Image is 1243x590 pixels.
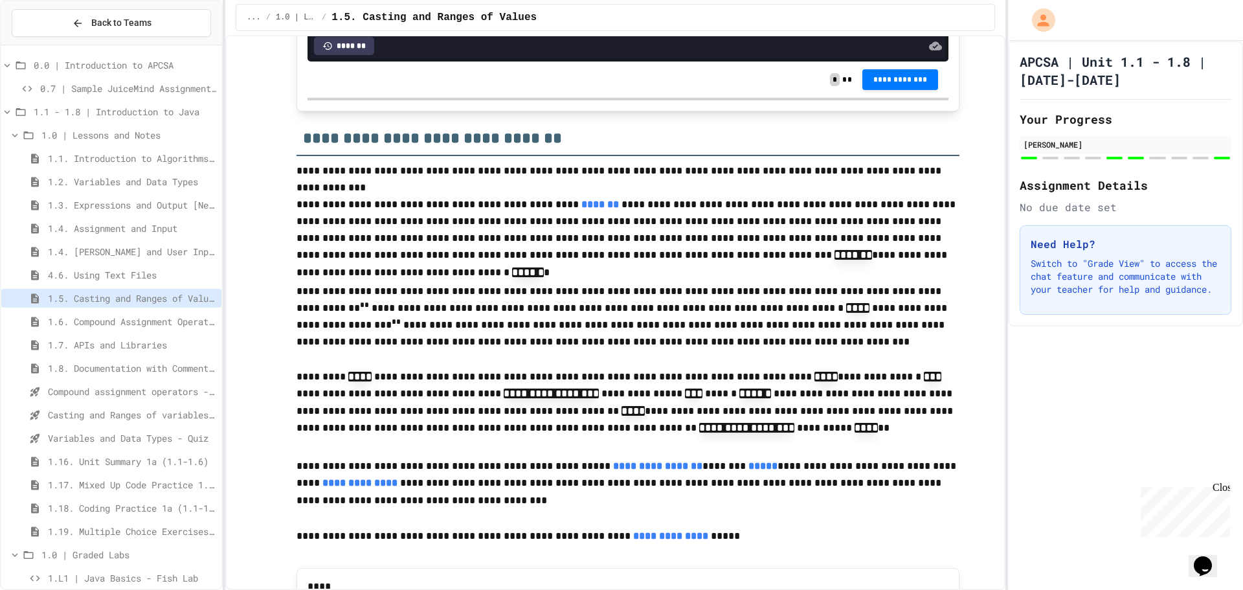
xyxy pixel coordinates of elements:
span: 1.0 | Lessons and Notes [276,12,317,23]
span: 1.7. APIs and Libraries [48,338,216,352]
span: / [266,12,271,23]
button: Back to Teams [12,9,211,37]
h1: APCSA | Unit 1.1 - 1.8 | [DATE]-[DATE] [1020,52,1231,89]
iframe: chat widget [1189,538,1230,577]
span: 1.0 | Graded Labs [41,548,216,562]
span: 1.19. Multiple Choice Exercises for Unit 1a (1.1-1.6) [48,525,216,538]
div: My Account [1018,5,1058,35]
span: 1.8. Documentation with Comments and Preconditions [48,361,216,375]
span: 1.5. Casting and Ranges of Values [48,291,216,305]
h2: Your Progress [1020,110,1231,128]
div: No due date set [1020,199,1231,215]
span: 0.0 | Introduction to APCSA [34,58,216,72]
span: 1.6. Compound Assignment Operators [48,315,216,328]
h2: Assignment Details [1020,176,1231,194]
span: 1.5. Casting and Ranges of Values [331,10,537,25]
div: [PERSON_NAME] [1024,139,1227,150]
span: 1.18. Coding Practice 1a (1.1-1.6) [48,501,216,515]
span: / [322,12,326,23]
p: Switch to "Grade View" to access the chat feature and communicate with your teacher for help and ... [1031,257,1220,296]
span: 1.L1 | Java Basics - Fish Lab [48,571,216,585]
span: 1.4. [PERSON_NAME] and User Input [48,245,216,258]
span: 1.16. Unit Summary 1a (1.1-1.6) [48,455,216,468]
span: Back to Teams [91,16,151,30]
span: 1.1 - 1.8 | Introduction to Java [34,105,216,119]
span: 1.1. Introduction to Algorithms, Programming, and Compilers [48,152,216,165]
span: Variables and Data Types - Quiz [48,431,216,445]
h3: Need Help? [1031,236,1220,252]
span: 1.3. Expressions and Output [New] [48,198,216,212]
span: Compound assignment operators - Quiz [48,385,216,398]
span: Casting and Ranges of variables - Quiz [48,408,216,422]
span: 0.7 | Sample JuiceMind Assignment - [GEOGRAPHIC_DATA] [40,82,216,95]
span: 1.2. Variables and Data Types [48,175,216,188]
span: ... [247,12,261,23]
span: 1.17. Mixed Up Code Practice 1.1-1.6 [48,478,216,492]
div: Chat with us now!Close [5,5,89,82]
span: 1.4. Assignment and Input [48,221,216,235]
span: 1.0 | Lessons and Notes [41,128,216,142]
span: 4.6. Using Text Files [48,268,216,282]
iframe: chat widget [1136,482,1230,537]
